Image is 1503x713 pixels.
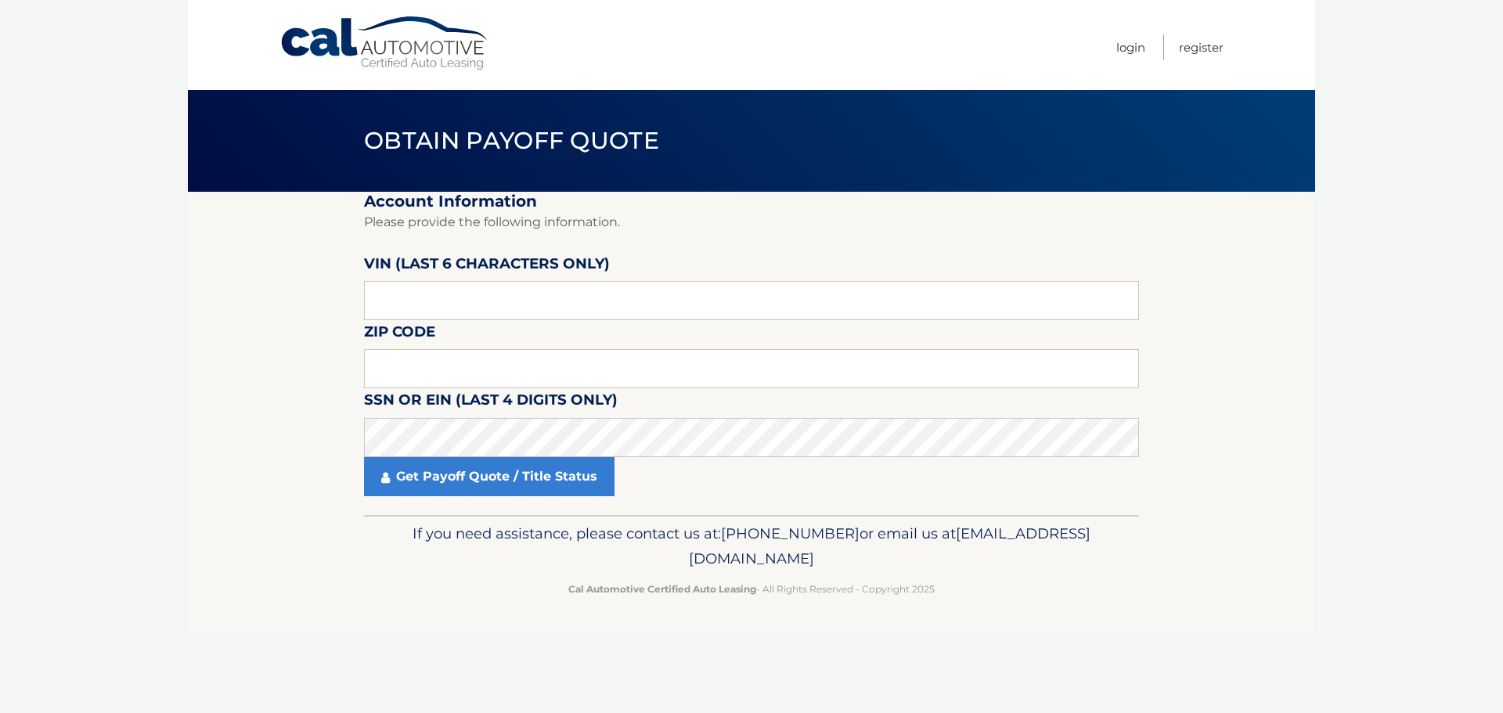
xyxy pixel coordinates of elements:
label: SSN or EIN (last 4 digits only) [364,388,618,417]
h2: Account Information [364,192,1139,211]
span: [PHONE_NUMBER] [721,524,860,542]
a: Login [1116,34,1145,60]
label: VIN (last 6 characters only) [364,252,610,281]
strong: Cal Automotive Certified Auto Leasing [568,583,756,595]
span: Obtain Payoff Quote [364,126,659,155]
p: Please provide the following information. [364,211,1139,233]
p: - All Rights Reserved - Copyright 2025 [374,581,1129,597]
a: Register [1179,34,1224,60]
label: Zip Code [364,320,435,349]
a: Cal Automotive [279,16,491,71]
a: Get Payoff Quote / Title Status [364,457,615,496]
p: If you need assistance, please contact us at: or email us at [374,521,1129,571]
